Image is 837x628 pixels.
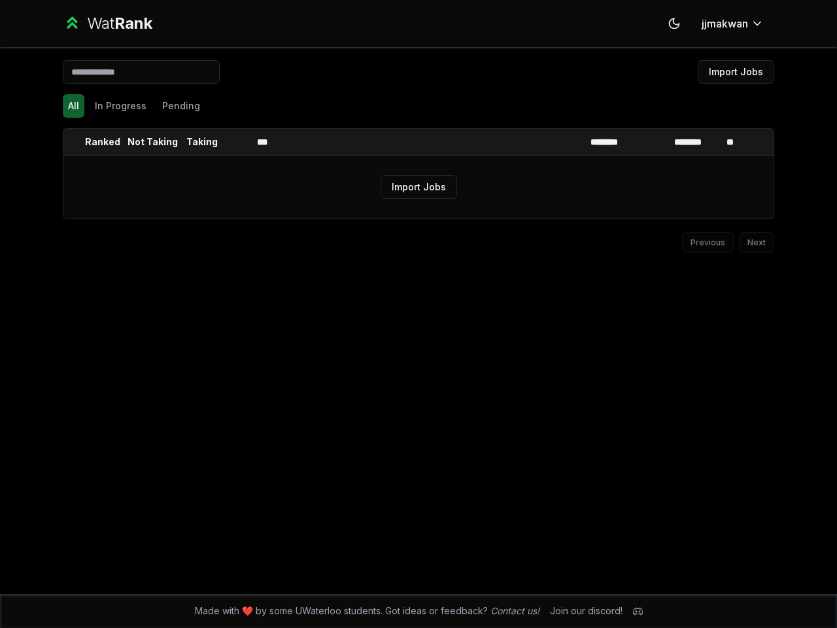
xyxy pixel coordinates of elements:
span: jjmakwan [702,16,748,31]
a: Contact us! [490,605,539,616]
button: jjmakwan [691,12,774,35]
a: WatRank [63,13,152,34]
p: Taking [186,135,218,148]
button: Import Jobs [698,60,774,84]
button: Import Jobs [381,175,457,199]
span: Rank [114,14,152,33]
button: In Progress [90,94,152,118]
span: Made with ❤️ by some UWaterloo students. Got ideas or feedback? [195,604,539,618]
p: Not Taking [128,135,178,148]
div: Join our discord! [550,604,623,618]
button: All [63,94,84,118]
p: Ranked [85,135,120,148]
div: Wat [87,13,152,34]
button: Pending [157,94,205,118]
